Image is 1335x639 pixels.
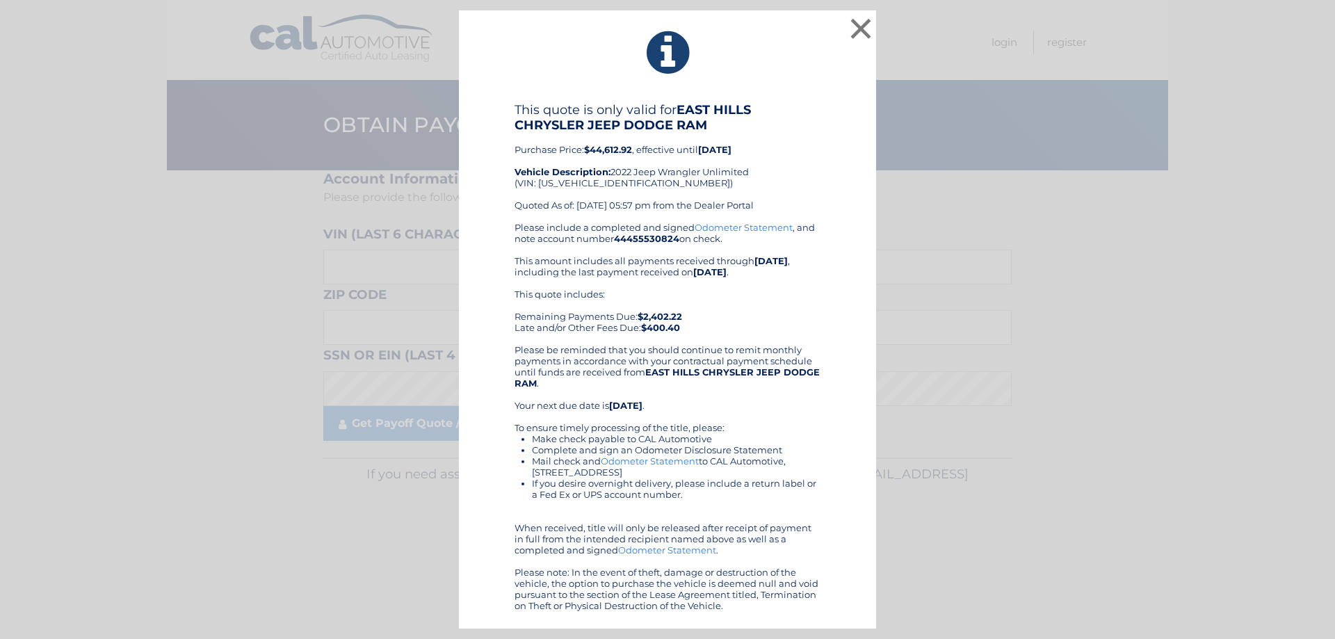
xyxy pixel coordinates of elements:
[532,433,820,444] li: Make check payable to CAL Automotive
[532,444,820,455] li: Complete and sign an Odometer Disclosure Statement
[601,455,699,467] a: Odometer Statement
[515,222,820,611] div: Please include a completed and signed , and note account number on check. This amount includes al...
[515,166,610,177] strong: Vehicle Description:
[695,222,793,233] a: Odometer Statement
[847,15,875,42] button: ×
[698,144,731,155] b: [DATE]
[641,322,680,333] b: $400.40
[609,400,642,411] b: [DATE]
[532,455,820,478] li: Mail check and to CAL Automotive, [STREET_ADDRESS]
[638,311,682,322] b: $2,402.22
[515,102,820,222] div: Purchase Price: , effective until 2022 Jeep Wrangler Unlimited (VIN: [US_VEHICLE_IDENTIFICATION_N...
[515,289,820,333] div: This quote includes: Remaining Payments Due: Late and/or Other Fees Due:
[614,233,679,244] b: 44455530824
[532,478,820,500] li: If you desire overnight delivery, please include a return label or a Fed Ex or UPS account number.
[693,266,727,277] b: [DATE]
[515,102,751,133] b: EAST HILLS CHRYSLER JEEP DODGE RAM
[584,144,632,155] b: $44,612.92
[754,255,788,266] b: [DATE]
[618,544,716,556] a: Odometer Statement
[515,366,820,389] b: EAST HILLS CHRYSLER JEEP DODGE RAM
[515,102,820,133] h4: This quote is only valid for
